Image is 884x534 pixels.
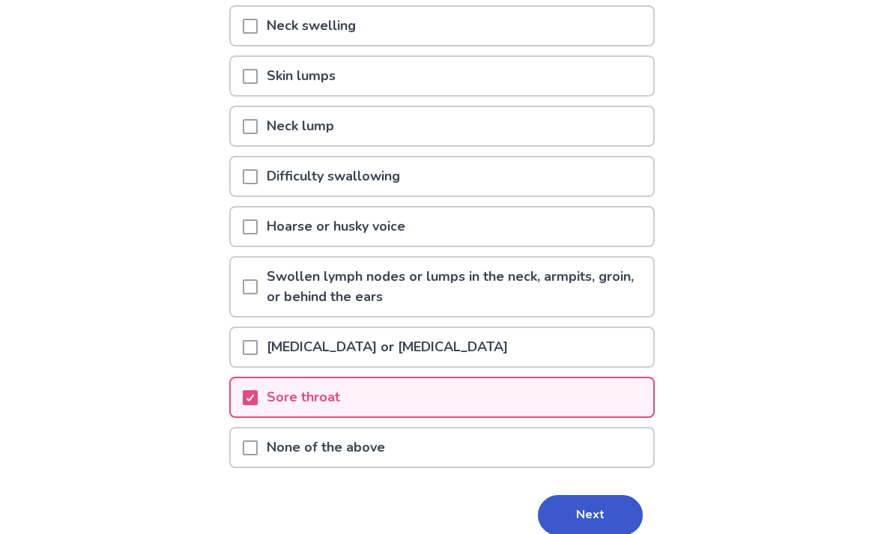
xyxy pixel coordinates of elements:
p: None of the above [258,428,394,467]
p: Skin lumps [258,57,345,95]
p: Swollen lymph nodes or lumps in the neck, armpits, groin, or behind the ears [258,258,653,316]
p: Sore throat [258,378,349,416]
p: Neck swelling [258,7,365,45]
p: Neck lump [258,107,343,145]
p: Hoarse or husky voice [258,207,414,246]
p: Difficulty swallowing [258,157,409,195]
p: [MEDICAL_DATA] or [MEDICAL_DATA] [258,328,517,366]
